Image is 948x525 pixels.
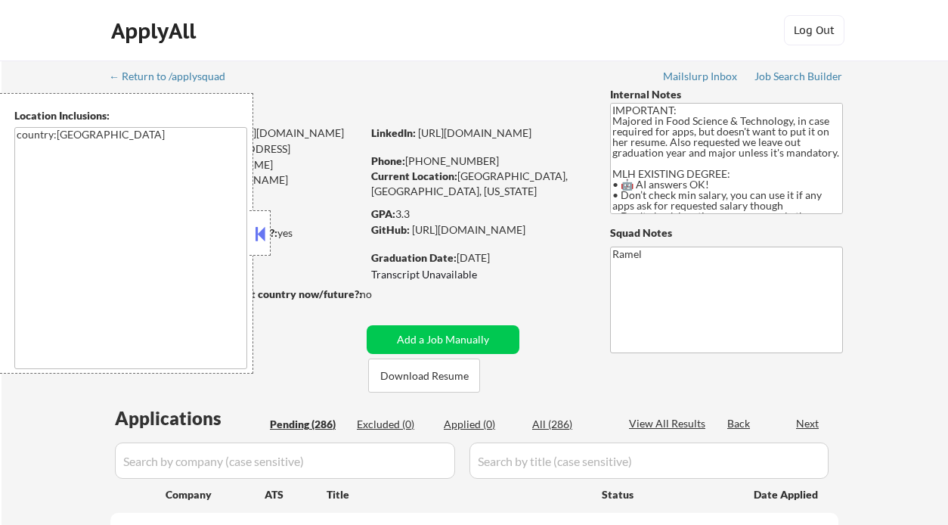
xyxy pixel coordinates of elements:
div: Applications [115,409,265,427]
div: [DATE] [371,250,585,266]
div: Title [327,487,587,502]
div: no [360,287,403,302]
div: ATS [265,487,327,502]
button: Download Resume [368,359,480,393]
div: ← Return to /applysquad [109,71,240,82]
div: Excluded (0) [357,417,432,432]
div: Next [796,416,820,431]
div: Pending (286) [270,417,345,432]
div: Applied (0) [444,417,519,432]
div: Back [727,416,751,431]
strong: Graduation Date: [371,251,457,264]
div: Date Applied [754,487,820,502]
strong: LinkedIn: [371,126,416,139]
div: All (286) [532,417,608,432]
div: [GEOGRAPHIC_DATA], [GEOGRAPHIC_DATA], [US_STATE] [371,169,585,198]
a: ← Return to /applysquad [109,70,240,85]
a: [URL][DOMAIN_NAME] [418,126,531,139]
div: Status [602,480,732,508]
div: [PHONE_NUMBER] [371,154,585,169]
button: Log Out [784,15,844,45]
div: Internal Notes [610,87,843,102]
a: [URL][DOMAIN_NAME] [412,223,525,236]
div: Company [166,487,265,502]
div: 3.3 [371,207,587,222]
input: Search by company (case sensitive) [115,443,455,479]
strong: Phone: [371,154,405,167]
div: Location Inclusions: [14,108,247,123]
input: Search by title (case sensitive) [469,443,829,479]
strong: Current Location: [371,169,457,182]
button: Add a Job Manually [367,325,519,354]
strong: GPA: [371,207,395,220]
a: Job Search Builder [754,70,843,85]
div: ApplyAll [111,18,200,44]
strong: GitHub: [371,223,410,236]
div: Job Search Builder [754,71,843,82]
div: Mailslurp Inbox [663,71,739,82]
div: Squad Notes [610,225,843,241]
div: View All Results [629,416,710,431]
a: Mailslurp Inbox [663,70,739,85]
